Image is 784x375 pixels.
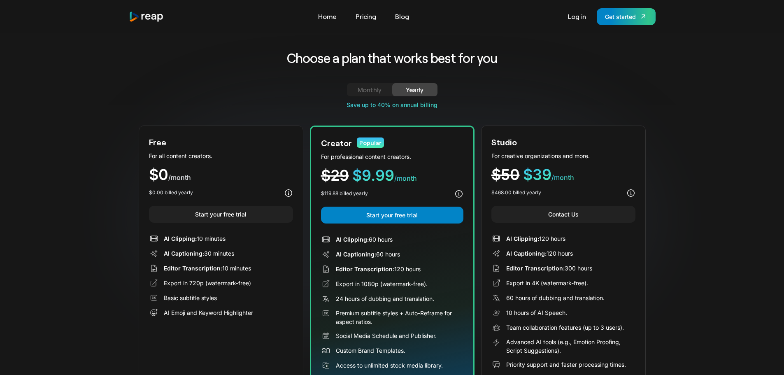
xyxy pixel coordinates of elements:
div: Export in 1080p (watermark-free). [336,280,428,288]
span: AI Captioning: [336,251,376,258]
div: Custom Brand Templates. [336,346,405,355]
div: Export in 4K (watermark-free). [506,279,588,287]
div: 120 hours [336,265,421,273]
div: Access to unlimited stock media library. [336,361,443,370]
div: 60 hours [336,250,400,259]
div: For all content creators. [149,151,293,160]
div: 300 hours [506,264,592,273]
div: Premium subtitle styles + Auto-Reframe for aspect ratios. [336,309,463,326]
div: For professional content creators. [321,152,463,161]
div: Team collaboration features (up to 3 users). [506,323,624,332]
div: Creator [321,137,352,149]
span: /month [551,173,574,182]
span: AI Captioning: [164,250,204,257]
div: Social Media Schedule and Publisher. [336,331,437,340]
span: Editor Transcription: [506,265,565,272]
div: $0 [149,167,293,182]
div: For creative organizations and more. [491,151,635,160]
div: Export in 720p (watermark-free) [164,279,251,287]
div: 60 hours [336,235,393,244]
div: $119.88 billed yearly [321,190,368,197]
div: Free [149,136,166,148]
span: $39 [523,165,551,184]
a: Home [314,10,341,23]
div: Get started [605,12,636,21]
div: Yearly [402,85,428,95]
span: AI Clipping: [164,235,197,242]
div: Advanced AI tools (e.g., Emotion Proofing, Script Suggestions). [506,338,635,355]
span: $29 [321,166,349,184]
div: Popular [357,137,384,148]
div: 120 hours [506,234,565,243]
a: Contact Us [491,206,635,223]
a: Start your free trial [149,206,293,223]
a: Get started [597,8,656,25]
div: 10 minutes [164,264,251,273]
span: AI Clipping: [506,235,539,242]
span: /month [394,174,417,182]
span: $50 [491,165,520,184]
a: Pricing [351,10,380,23]
div: 10 minutes [164,234,226,243]
div: Priority support and faster processing times. [506,360,626,369]
div: 60 hours of dubbing and translation. [506,293,605,302]
span: $9.99 [352,166,394,184]
div: $468.00 billed yearly [491,189,541,196]
a: Blog [391,10,413,23]
div: Studio [491,136,517,148]
span: Editor Transcription: [164,265,222,272]
img: reap logo [129,11,164,22]
div: $0.00 billed yearly [149,189,193,196]
div: 120 hours [506,249,573,258]
span: Editor Transcription: [336,266,394,273]
a: Log in [564,10,590,23]
div: 10 hours of AI Speech. [506,308,567,317]
span: AI Clipping: [336,236,369,243]
div: 30 minutes [164,249,234,258]
div: Basic subtitle styles [164,293,217,302]
div: AI Emoji and Keyword Highlighter [164,308,253,317]
span: /month [168,173,191,182]
div: Monthly [357,85,382,95]
a: Start your free trial [321,207,463,224]
span: AI Captioning: [506,250,547,257]
h2: Choose a plan that works best for you [222,49,562,67]
div: 24 hours of dubbing and translation. [336,294,434,303]
div: Save up to 40% on annual billing [139,100,646,109]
